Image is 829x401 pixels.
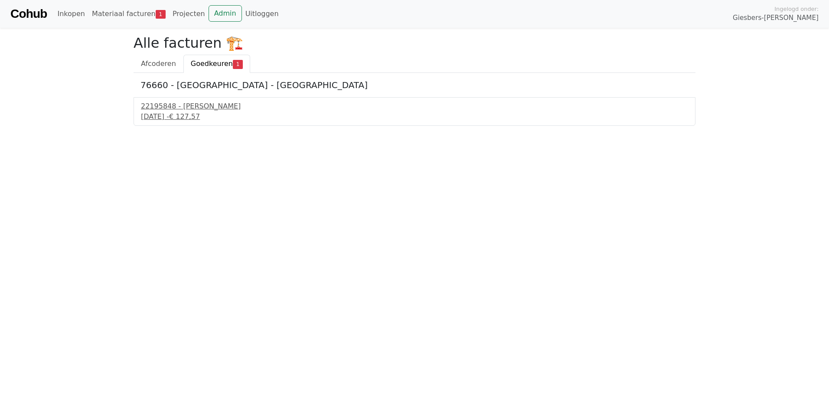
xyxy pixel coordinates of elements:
span: Giesbers-[PERSON_NAME] [733,13,819,23]
a: Materiaal facturen1 [88,5,169,23]
a: Goedkeuren1 [183,55,250,73]
div: 22195848 - [PERSON_NAME] [141,101,688,112]
a: 22195848 - [PERSON_NAME][DATE] -€ 127,57 [141,101,688,122]
span: 1 [233,60,243,69]
h2: Alle facturen 🏗️ [134,35,695,51]
a: Inkopen [54,5,88,23]
a: Admin [209,5,242,22]
a: Projecten [169,5,209,23]
span: 1 [156,10,166,19]
a: Uitloggen [242,5,282,23]
a: Cohub [10,3,47,24]
span: Goedkeuren [191,59,233,68]
span: € 127,57 [169,112,200,121]
span: Afcoderen [141,59,176,68]
div: [DATE] - [141,112,688,122]
a: Afcoderen [134,55,183,73]
span: Ingelogd onder: [774,5,819,13]
h5: 76660 - [GEOGRAPHIC_DATA] - [GEOGRAPHIC_DATA] [140,80,689,90]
